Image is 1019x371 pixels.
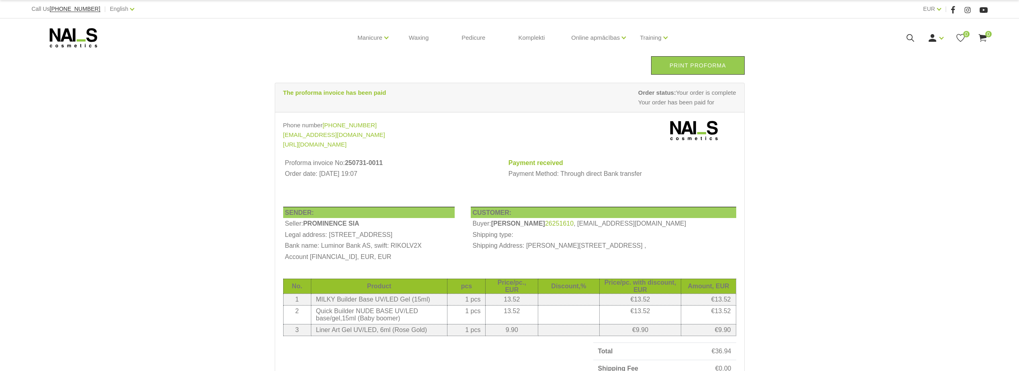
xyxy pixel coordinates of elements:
strong: Order status: [638,89,676,96]
span: | [104,4,106,14]
th: Discount,% [538,279,599,294]
a: 0 [956,33,966,43]
a: Manicure [357,22,382,54]
th: Price/pc. with discount, EUR [599,279,681,294]
th: Bank name: Luminor Bank AS, swift: RIKOLV2X [283,241,455,252]
td: 1 pcs [447,305,486,324]
td: Quick Builder NUDE BASE UV/LED base/gel,15ml (Baby boomer) [311,305,447,324]
td: 1 pcs [447,324,486,336]
a: [EMAIL_ADDRESS][DOMAIN_NAME] [283,130,385,140]
th: Account [FINANCIAL_ID], EUR, EUR [283,251,455,263]
span: 0 [963,31,970,37]
td: Payment Method: Through direct Bank transfer [506,169,736,180]
td: Shipping type: [471,229,736,241]
span: 36.94 [715,348,731,355]
strong: Payment received [508,159,563,166]
a: Waxing [402,18,435,57]
a: 0 [978,33,988,43]
div: Phone number [283,120,504,130]
td: 9.90 [486,324,538,336]
td: Buyer: , [EMAIL_ADDRESS][DOMAIN_NAME] [471,218,736,229]
td: €13.52 [599,294,681,305]
th: Product [311,279,447,294]
td: MILKY Builder Base UV/LED Gel (15ml) [311,294,447,305]
td: €9.90 [599,324,681,336]
th: CUSTOMER: [471,207,736,218]
a: Pedicure [455,18,492,57]
td: 1 pcs [447,294,486,305]
td: €13.52 [681,294,736,305]
a: Online apmācības [571,22,620,54]
a: EUR [923,4,935,14]
td: €13.52 [681,305,736,324]
a: [PHONE_NUMBER] [50,6,100,12]
a: Print Proforma [651,56,745,75]
th: Price/pc., EUR [486,279,538,294]
td: 2 [283,305,311,324]
b: PROMINENCE SIA [303,220,359,227]
th: Proforma invoice No: [283,157,490,169]
b: [PERSON_NAME] [491,220,545,227]
td: €9.90 [681,324,736,336]
td: 1 [283,294,311,305]
b: 250731-0011 [345,159,383,166]
td: 3 [283,324,311,336]
th: pcs [447,279,486,294]
td: Seller: [283,218,455,229]
strong: Total [598,348,613,355]
td: Order date: [DATE] 19:07 [283,169,490,180]
div: Call Us [31,4,100,14]
th: No. [283,279,311,294]
th: SENDER: [283,207,455,218]
a: Training [640,22,662,54]
a: [URL][DOMAIN_NAME] [283,140,347,149]
td: 13.52 [486,294,538,305]
a: English [110,4,128,14]
td: Proforma invoice printed: [DATE] 11:08:53 [283,179,490,191]
td: 13.52 [486,305,538,324]
a: Komplekti [512,18,551,57]
td: Shipping Address: [PERSON_NAME][STREET_ADDRESS] , [471,241,736,252]
strong: The proforma invoice has been paid [283,89,386,96]
a: [PHONE_NUMBER] [323,120,377,130]
a: 26251610 [545,220,574,227]
span: | [945,4,947,14]
td: Liner Art Gel UV/LED, 6ml (Rose Gold) [311,324,447,336]
td: €13.52 [599,305,681,324]
span: 0 [985,31,992,37]
span: Your order is complete Your order has been paid for [638,88,736,107]
th: Legal address: [STREET_ADDRESS] [283,229,455,241]
span: € [712,348,715,355]
th: Amount, EUR [681,279,736,294]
